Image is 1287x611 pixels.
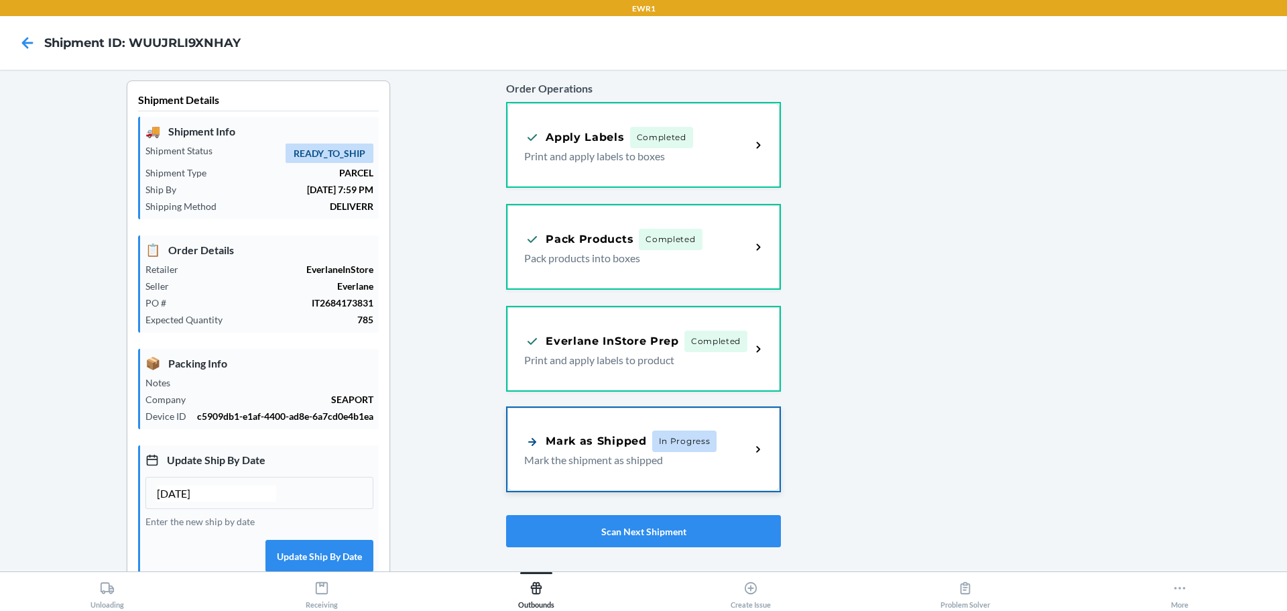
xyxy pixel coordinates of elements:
[630,127,693,148] span: Completed
[145,514,373,529] p: Enter the new ship by date
[145,451,373,469] p: Update Ship By Date
[157,486,276,502] input: MM/DD/YYYY
[731,575,771,609] div: Create Issue
[145,262,189,276] p: Retailer
[940,575,990,609] div: Problem Solver
[286,144,373,163] span: READY_TO_SHIP
[145,166,217,180] p: Shipment Type
[524,129,624,146] div: Apply Labels
[506,102,781,188] a: Apply LabelsCompletedPrint and apply labels to boxes
[632,3,656,15] p: EWR1
[90,575,124,609] div: Unloading
[177,296,373,310] p: IT2684173831
[145,354,373,372] p: Packing Info
[1072,572,1287,609] button: More
[145,354,160,372] span: 📦
[145,144,223,158] p: Shipment Status
[518,575,554,609] div: Outbounds
[189,262,373,276] p: EverlaneInStore
[652,431,717,452] span: In Progress
[524,250,740,266] p: Pack products into boxes
[145,313,233,327] p: Expected Quantity
[227,199,373,213] p: DELIVERR
[643,572,858,609] button: Create Issue
[145,376,181,390] p: Notes
[506,80,781,97] p: Order Operations
[197,409,373,423] p: c5909db1-e1af-4400-ad8e-6a7cd0e4b1ea
[145,392,196,406] p: Company
[524,352,740,368] p: Print and apply labels to product
[858,572,1072,609] button: Problem Solver
[187,182,373,197] p: [DATE] 7:59 PM
[180,279,373,293] p: Everlane
[506,515,781,547] button: Scan Next Shipment
[217,166,373,180] p: PARCEL
[524,148,740,164] p: Print and apply labels to boxes
[44,34,241,52] h4: Shipment ID: WUUJRLI9XNHAY
[145,241,373,259] p: Order Details
[506,204,781,290] a: Pack ProductsCompletedPack products into boxes
[145,122,373,140] p: Shipment Info
[214,572,429,609] button: Receiving
[196,392,373,406] p: SEAPORT
[145,199,227,213] p: Shipping Method
[145,279,180,293] p: Seller
[1171,575,1188,609] div: More
[145,122,160,140] span: 🚚
[506,406,781,492] a: Mark as ShippedIn ProgressMark the shipment as shipped
[233,313,373,327] p: 785
[145,182,187,197] p: Ship By
[524,433,647,450] div: Mark as Shipped
[306,575,338,609] div: Receiving
[145,409,197,423] p: Device ID
[524,452,740,468] p: Mark the shipment as shipped
[684,331,747,352] span: Completed
[145,296,177,310] p: PO #
[639,229,702,250] span: Completed
[265,540,373,572] button: Update Ship By Date
[145,241,160,259] span: 📋
[524,333,679,349] div: Everlane InStore Prep
[524,231,633,247] div: Pack Products
[429,572,643,609] button: Outbounds
[138,92,379,111] p: Shipment Details
[506,306,781,392] a: Everlane InStore PrepCompletedPrint and apply labels to product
